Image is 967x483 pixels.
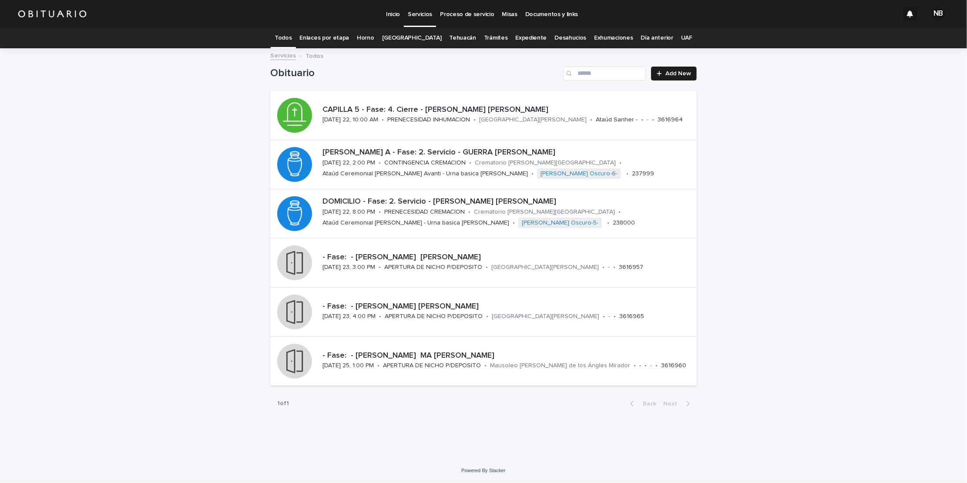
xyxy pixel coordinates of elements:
p: • [614,313,616,320]
p: Ataúd Ceremonial [PERSON_NAME] Avanti - Urna basica [PERSON_NAME] [322,170,528,178]
p: • [379,264,381,271]
button: Next [660,400,697,408]
p: • [641,116,643,124]
p: • [469,159,471,167]
p: 3616965 [619,313,644,320]
a: Exhumaciones [594,28,633,48]
p: APERTURA DE NICHO P/DEPOSITO [385,313,483,320]
p: [GEOGRAPHIC_DATA][PERSON_NAME] [491,264,599,271]
input: Search [563,67,646,80]
p: - [608,313,610,320]
p: 3616964 [658,116,683,124]
a: Enlaces por etapa [300,28,349,48]
a: Add New [651,67,697,80]
p: [DATE] 23, 4:00 PM [322,313,376,320]
a: UAF [681,28,692,48]
a: [GEOGRAPHIC_DATA] [382,28,442,48]
p: PRENECESIDAD CREMACION [384,208,465,216]
p: Ataúd Ceremonial [PERSON_NAME] - Urna basica [PERSON_NAME] [322,219,509,227]
p: PRENECESIDAD INHUMACION [387,116,470,124]
a: - Fase: - [PERSON_NAME] [PERSON_NAME][DATE] 23, 4:00 PM•APERTURA DE NICHO P/DEPOSITO•[GEOGRAPHIC_... [270,288,697,337]
p: • [379,208,381,216]
a: [PERSON_NAME] A - Fase: 2. Servicio - GUERRA [PERSON_NAME][DATE] 22, 2:00 PM•CONTINGENCIA CREMACI... [270,140,697,189]
p: - [608,264,610,271]
p: • [603,313,605,320]
p: 3616957 [619,264,643,271]
a: Powered By Stacker [461,468,505,473]
p: • [468,208,470,216]
p: • [590,116,592,124]
a: [PERSON_NAME] Oscuro-6- [541,170,618,178]
h1: Obituario [270,67,560,80]
a: Trámites [484,28,508,48]
a: Desahucios [554,28,586,48]
p: • [645,362,647,369]
p: 1 of 1 [270,393,296,414]
p: - Fase: - [PERSON_NAME] MA [PERSON_NAME] [322,351,693,361]
a: DOMICILIO - Fase: 2. Servicio - [PERSON_NAME] [PERSON_NAME][DATE] 22, 8:00 PM•PRENECESIDAD CREMAC... [270,189,697,238]
p: • [382,116,384,124]
a: Horno [357,28,374,48]
p: Mausoleo [PERSON_NAME] de los Ángles Mirador [490,362,630,369]
p: [DATE] 22, 8:00 PM [322,208,375,216]
p: • [619,159,621,167]
p: • [613,264,615,271]
p: [DATE] 23, 3:00 PM [322,264,375,271]
p: Todos [306,50,323,60]
a: Servicios [270,50,296,60]
p: DOMICILIO - Fase: 2. Servicio - [PERSON_NAME] [PERSON_NAME] [322,197,693,207]
a: CAPILLA 5 - Fase: 4. Cierre - [PERSON_NAME] [PERSON_NAME][DATE] 22, 10:00 AM•PRENECESIDAD INHUMAC... [270,91,697,140]
p: - Fase: - [PERSON_NAME] [PERSON_NAME] [322,253,693,262]
span: Back [638,401,656,407]
p: 3616960 [661,362,686,369]
p: • [473,116,476,124]
p: [DATE] 22, 2:00 PM [322,159,375,167]
p: Crematorio [PERSON_NAME][GEOGRAPHIC_DATA] [474,208,615,216]
p: CAPILLA 5 - Fase: 4. Cierre - [PERSON_NAME] [PERSON_NAME] [322,105,693,115]
p: 237999 [632,170,654,178]
a: Día anterior [641,28,673,48]
p: • [377,362,379,369]
a: Expediente [515,28,547,48]
div: NB [931,7,945,21]
img: HUM7g2VNRLqGMmR9WVqf [17,5,87,23]
p: Crematorio [PERSON_NAME][GEOGRAPHIC_DATA] [475,159,616,167]
p: • [655,362,658,369]
p: • [634,362,636,369]
p: • [602,264,604,271]
p: • [486,313,488,320]
p: • [513,219,515,227]
p: CONTINGENCIA CREMACION [384,159,466,167]
p: • [618,208,621,216]
p: • [484,362,487,369]
p: APERTURA DE NICHO P/DEPOSITO [383,362,481,369]
p: APERTURA DE NICHO P/DEPOSITO [384,264,482,271]
p: • [652,116,654,124]
p: [DATE] 22, 10:00 AM [322,116,378,124]
span: Next [663,401,682,407]
p: Ataúd Sanher - [596,116,638,124]
p: • [379,159,381,167]
p: - [647,116,648,124]
p: 238000 [613,219,635,227]
a: - Fase: - [PERSON_NAME] [PERSON_NAME][DATE] 23, 3:00 PM•APERTURA DE NICHO P/DEPOSITO•[GEOGRAPHIC_... [270,238,697,288]
p: • [531,170,534,178]
span: Add New [665,70,691,77]
p: - [650,362,652,369]
p: • [607,219,609,227]
p: [DATE] 25, 1:00 PM [322,362,374,369]
a: - Fase: - [PERSON_NAME] MA [PERSON_NAME][DATE] 25, 1:00 PM•APERTURA DE NICHO P/DEPOSITO•Mausoleo ... [270,337,697,386]
p: • [379,313,381,320]
p: - [639,362,641,369]
p: [PERSON_NAME] A - Fase: 2. Servicio - GUERRA [PERSON_NAME] [322,148,693,158]
p: [GEOGRAPHIC_DATA][PERSON_NAME] [492,313,599,320]
a: Todos [275,28,292,48]
button: Back [623,400,660,408]
p: [GEOGRAPHIC_DATA][PERSON_NAME] [479,116,587,124]
p: • [486,264,488,271]
a: Tehuacán [449,28,476,48]
p: • [626,170,628,178]
a: [PERSON_NAME] Oscuro-5- [522,219,598,227]
p: - Fase: - [PERSON_NAME] [PERSON_NAME] [322,302,693,312]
